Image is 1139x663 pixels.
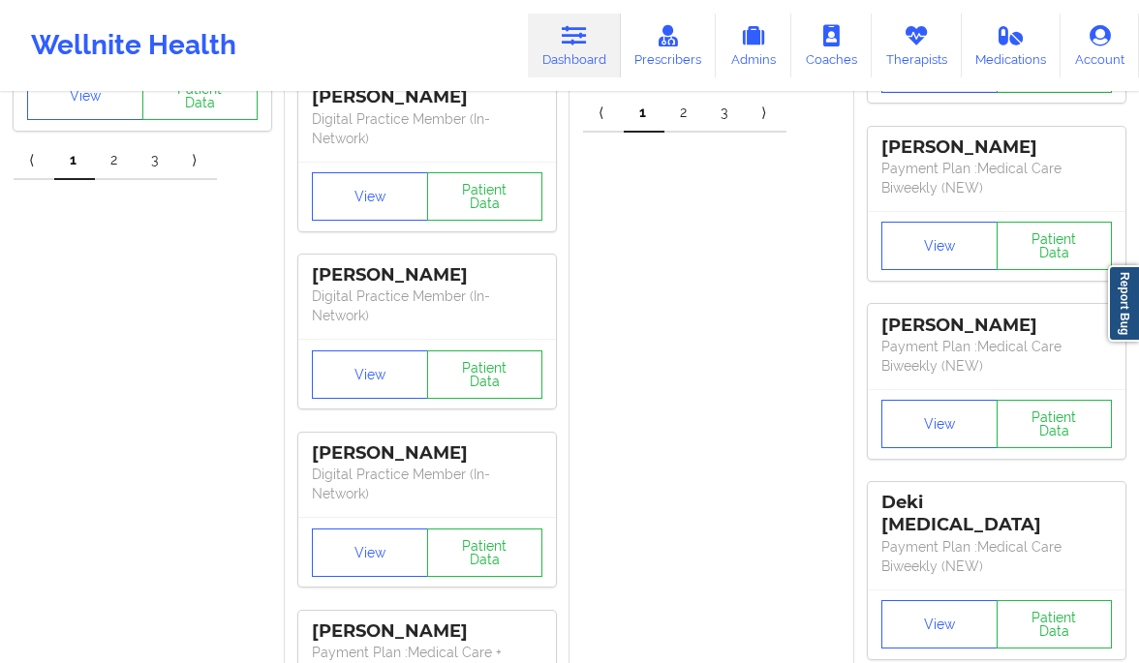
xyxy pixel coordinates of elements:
[312,620,542,643] div: [PERSON_NAME]
[136,141,176,180] a: 3
[716,14,791,77] a: Admins
[14,141,54,180] a: Previous item
[997,600,1113,648] button: Patient Data
[624,94,664,133] a: 1
[705,94,746,133] a: 3
[881,400,998,448] button: View
[881,492,1112,536] div: Deki [MEDICAL_DATA]
[791,14,872,77] a: Coaches
[881,537,1112,576] p: Payment Plan : Medical Care Biweekly (NEW)
[621,14,717,77] a: Prescribers
[312,109,542,148] p: Digital Practice Member (In-Network)
[95,141,136,180] a: 2
[881,136,1112,159] div: [PERSON_NAME]
[427,350,543,399] button: Patient Data
[142,72,259,120] button: Patient Data
[54,141,95,180] a: 1
[312,286,542,325] p: Digital Practice Member (In-Network)
[746,94,786,133] a: Next item
[881,159,1112,197] p: Payment Plan : Medical Care Biweekly (NEW)
[312,465,542,503] p: Digital Practice Member (In-Network)
[962,14,1062,77] a: Medications
[583,94,786,133] div: Pagination Navigation
[312,442,542,465] div: [PERSON_NAME]
[997,222,1113,270] button: Patient Data
[881,315,1112,337] div: [PERSON_NAME]
[427,172,543,221] button: Patient Data
[881,222,998,270] button: View
[528,14,621,77] a: Dashboard
[427,528,543,577] button: Patient Data
[312,172,428,221] button: View
[997,400,1113,448] button: Patient Data
[312,264,542,286] div: [PERSON_NAME]
[872,14,962,77] a: Therapists
[881,337,1112,376] p: Payment Plan : Medical Care Biweekly (NEW)
[664,94,705,133] a: 2
[583,94,624,133] a: Previous item
[312,86,542,108] div: [PERSON_NAME]
[312,350,428,399] button: View
[881,600,998,648] button: View
[1108,265,1139,342] a: Report Bug
[312,528,428,577] button: View
[176,141,217,180] a: Next item
[27,72,143,120] button: View
[14,141,217,180] div: Pagination Navigation
[1061,14,1139,77] a: Account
